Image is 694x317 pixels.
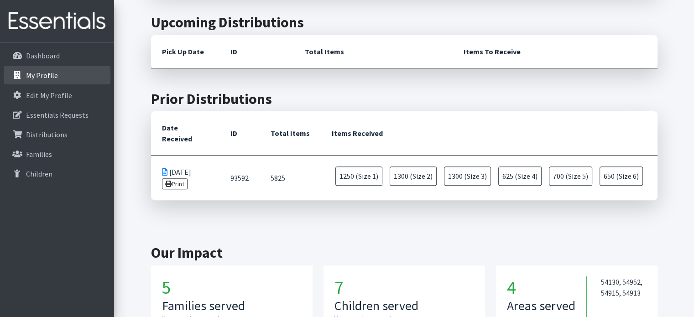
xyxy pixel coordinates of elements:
[334,298,474,314] h3: Children served
[4,47,110,65] a: Dashboard
[507,276,586,298] h1: 4
[162,298,302,314] h3: Families served
[335,166,382,186] span: 1250 (Size 1)
[26,51,60,60] p: Dashboard
[334,276,474,298] h1: 7
[151,156,219,201] td: [DATE]
[4,106,110,124] a: Essentials Requests
[4,66,110,84] a: My Profile
[600,166,643,186] span: 650 (Size 6)
[151,90,657,108] h2: Prior Distributions
[260,156,321,201] td: 5825
[453,35,657,68] th: Items To Receive
[151,111,219,156] th: Date Received
[444,166,491,186] span: 1300 (Size 3)
[26,71,58,80] p: My Profile
[162,276,302,298] h1: 5
[26,150,52,159] p: Families
[390,166,437,186] span: 1300 (Size 2)
[260,111,321,156] th: Total Items
[498,166,542,186] span: 625 (Size 4)
[4,125,110,144] a: Distributions
[321,111,657,156] th: Items Received
[4,145,110,163] a: Families
[4,6,110,36] img: HumanEssentials
[151,35,219,68] th: Pick Up Date
[26,91,72,100] p: Edit My Profile
[549,166,592,186] span: 700 (Size 5)
[26,110,89,120] p: Essentials Requests
[4,165,110,183] a: Children
[507,298,575,314] h3: Areas served
[219,35,294,68] th: ID
[151,14,657,31] h2: Upcoming Distributions
[4,86,110,104] a: Edit My Profile
[294,35,453,68] th: Total Items
[151,244,657,261] h2: Our Impact
[162,178,188,189] a: Print
[26,169,52,178] p: Children
[219,156,260,201] td: 93592
[219,111,260,156] th: ID
[26,130,68,139] p: Distributions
